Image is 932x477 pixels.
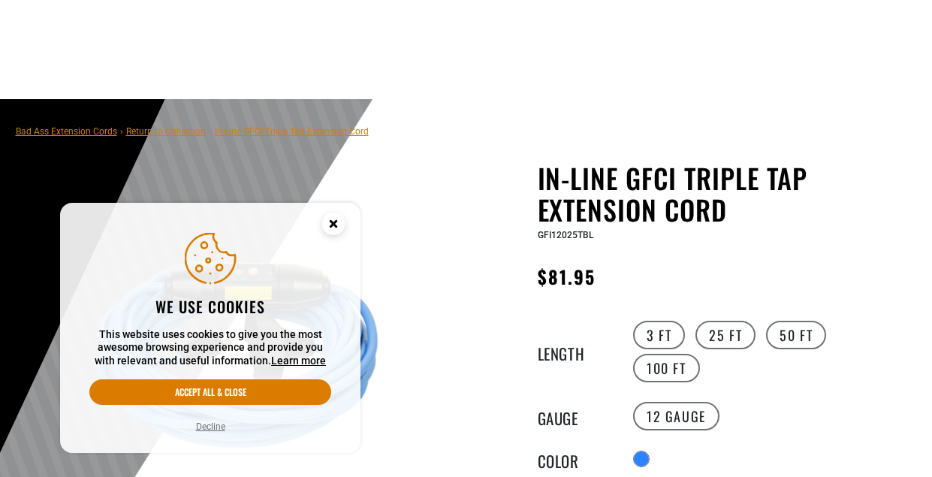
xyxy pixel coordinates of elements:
button: Accept all & close [89,379,331,405]
legend: Color [538,449,613,469]
label: 25 FT [695,321,756,349]
h1: In-Line GFCI Triple Tap Extension Cord [538,162,906,225]
button: Decline [192,419,230,434]
a: Return to Collection [126,126,206,137]
span: In-Line GFCI Triple Tap Extension Cord [215,126,369,137]
legend: Gauge [538,406,613,426]
span: › [209,126,212,137]
h2: We use cookies [89,297,331,316]
label: 3 FT [633,321,685,349]
a: Bad Ass Extension Cords [16,126,117,137]
label: 12 Gauge [633,402,719,430]
label: 50 FT [766,321,826,349]
a: Learn more [271,355,326,367]
label: 100 FT [633,354,700,382]
span: $81.95 [538,263,596,290]
aside: Cookie Consent [60,203,360,454]
legend: Length [538,342,613,361]
nav: breadcrumbs [16,122,369,140]
span: › [120,126,123,137]
span: GFI12025TBL [538,230,593,240]
p: This website uses cookies to give you the most awesome browsing experience and provide you with r... [89,328,331,368]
